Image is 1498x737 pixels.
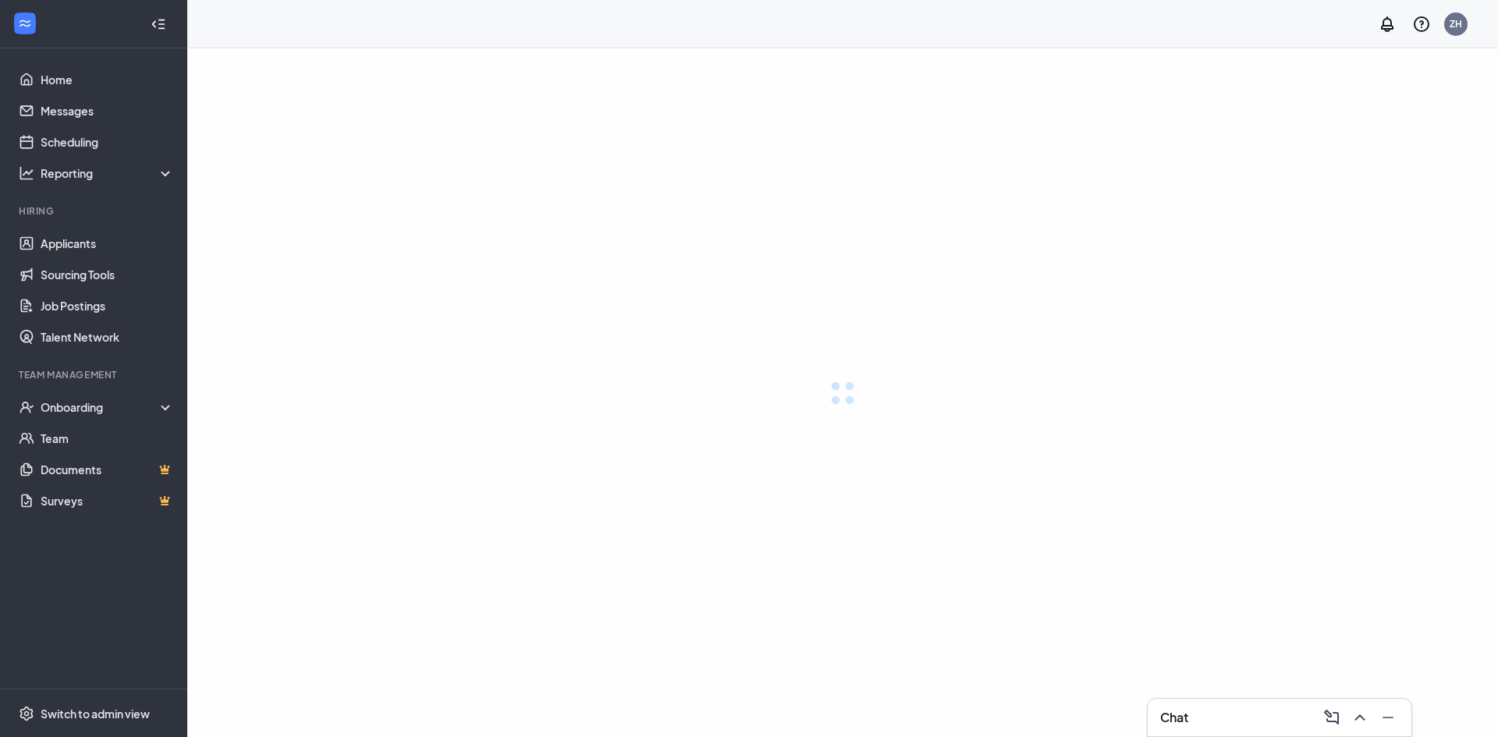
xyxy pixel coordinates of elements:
[41,228,174,259] a: Applicants
[41,126,174,158] a: Scheduling
[1374,705,1399,730] button: Minimize
[19,368,171,381] div: Team Management
[1379,708,1397,727] svg: Minimize
[1160,709,1188,726] h3: Chat
[19,204,171,218] div: Hiring
[41,454,174,485] a: DocumentsCrown
[19,706,34,721] svg: Settings
[1322,708,1341,727] svg: ComposeMessage
[1318,705,1343,730] button: ComposeMessage
[41,64,174,95] a: Home
[19,399,34,415] svg: UserCheck
[1450,17,1462,30] div: ZH
[41,706,150,721] div: Switch to admin view
[17,16,33,31] svg: WorkstreamLogo
[41,290,174,321] a: Job Postings
[41,321,174,353] a: Talent Network
[41,259,174,290] a: Sourcing Tools
[41,399,175,415] div: Onboarding
[19,165,34,181] svg: Analysis
[41,485,174,516] a: SurveysCrown
[41,423,174,454] a: Team
[1351,708,1369,727] svg: ChevronUp
[151,16,166,32] svg: Collapse
[1346,705,1371,730] button: ChevronUp
[1378,15,1397,34] svg: Notifications
[41,165,175,181] div: Reporting
[1412,15,1431,34] svg: QuestionInfo
[41,95,174,126] a: Messages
